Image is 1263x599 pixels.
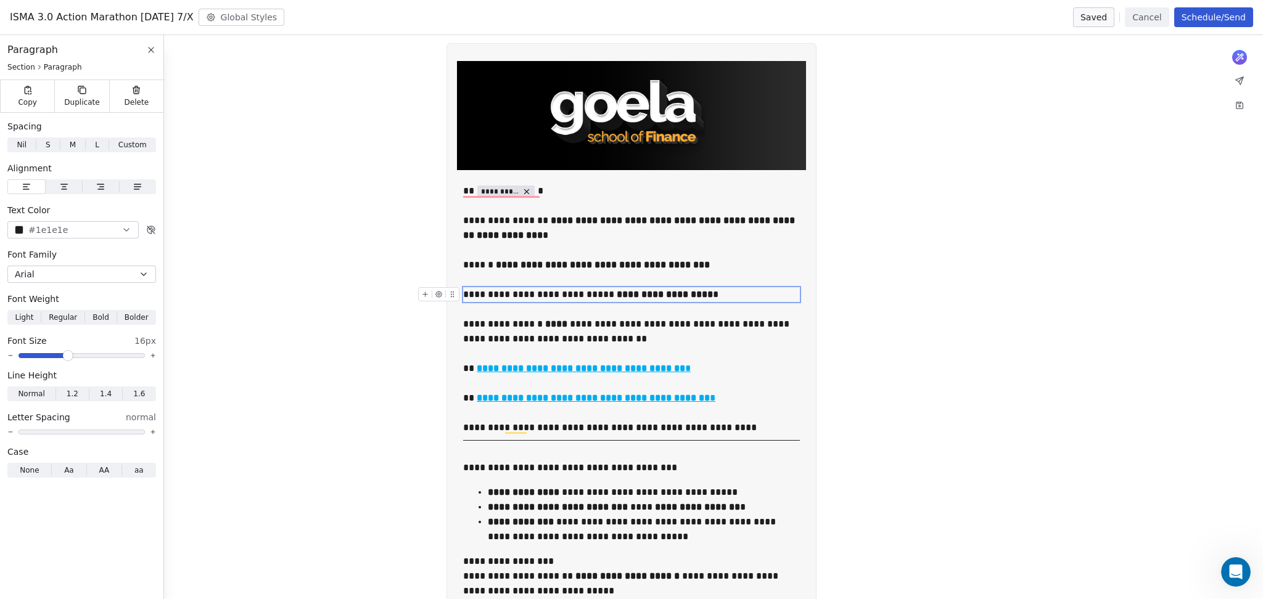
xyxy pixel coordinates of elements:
span: Delete [125,97,149,107]
span: Arial [15,268,35,280]
div: You’ll get replies here and in your email:✉️[EMAIL_ADDRESS][DOMAIN_NAME]Our usual reply time🕒1 da... [10,132,202,226]
div: Abhishek says… [10,247,237,289]
button: Cancel [1125,7,1169,27]
span: M [70,139,76,150]
span: AA [99,465,109,476]
button: Emoji picker [39,404,49,414]
div: I'm getting an error telling - Domain [[DOMAIN_NAME]] is under review and is currently rate limited [54,78,227,115]
span: Bold [93,312,109,323]
span: Nil [17,139,27,150]
button: #1e1e1e [7,221,139,238]
span: Light [15,312,33,323]
span: None [20,465,39,476]
iframe: Intercom live chat [1221,557,1251,587]
span: Aa [64,465,74,476]
span: Bolder [125,312,149,323]
button: Global Styles [199,9,285,26]
span: 1.4 [100,388,112,399]
div: Our usual reply time 🕒 [20,194,192,218]
img: Profile image for Fin [35,7,55,26]
b: [EMAIL_ADDRESS][DOMAIN_NAME] [20,164,118,186]
span: Duplicate [64,97,99,107]
span: Paragraph [7,43,58,57]
div: Fin says… [10,132,237,248]
div: You’ll get replies here and in your email: ✉️ [20,139,192,187]
button: Gif picker [59,404,68,414]
div: Close [216,5,239,27]
span: #1e1e1e [28,224,68,237]
button: Saved [1073,7,1114,27]
p: The team can also help [60,15,154,28]
button: Upload attachment [19,404,29,414]
button: go back [8,5,31,28]
span: Regular [49,312,77,323]
div: Help me resolve this please, and fast [67,255,227,267]
span: Paragraph [44,62,82,72]
div: Abhishek says… [10,71,237,132]
span: Alignment [7,162,52,174]
span: Copy [18,97,37,107]
textarea: Message… [10,378,236,399]
span: Line Height [7,369,57,381]
span: 1.2 [67,388,78,399]
span: Text Color [7,204,50,216]
span: Letter Spacing [7,411,70,423]
div: I'm getting an error telling - Domain [[DOMAIN_NAME]] is under review and is currently rate limited [44,71,237,122]
div: Fin • 3m ago [20,227,68,235]
span: Custom [118,139,147,150]
span: Font Weight [7,293,59,305]
h1: Fin [60,6,75,15]
span: Font Family [7,248,57,261]
span: ISMA 3.0 Action Marathon [DATE] 7/X [10,10,194,25]
span: L [95,139,99,150]
button: Start recording [78,404,88,414]
span: Case [7,446,28,458]
span: Font Size [7,335,47,347]
span: Normal [18,388,44,399]
span: aa [134,465,144,476]
b: 1 day [30,206,57,216]
span: 16px [134,335,156,347]
span: Spacing [7,120,42,132]
span: Section [7,62,35,72]
span: normal [126,411,156,423]
span: S [46,139,51,150]
button: Schedule/Send [1174,7,1253,27]
span: 1.6 [133,388,145,399]
button: Send a message… [212,399,231,418]
div: Help me resolve this please, and fast [57,247,237,274]
button: Home [193,5,216,28]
